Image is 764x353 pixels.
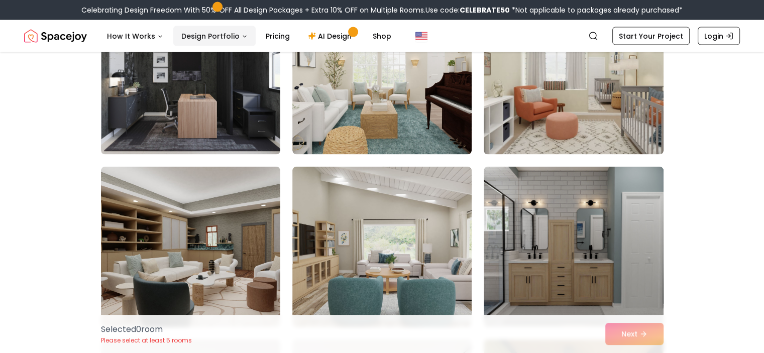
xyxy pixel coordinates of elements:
nav: Main [99,26,399,46]
span: *Not applicable to packages already purchased* [510,5,683,15]
div: Celebrating Design Freedom With 50% OFF All Design Packages + Extra 10% OFF on Multiple Rooms. [81,5,683,15]
nav: Global [24,20,740,52]
a: Spacejoy [24,26,87,46]
a: Shop [365,26,399,46]
a: Pricing [258,26,298,46]
a: Login [698,27,740,45]
p: Please select at least 5 rooms [101,336,192,344]
b: CELEBRATE50 [460,5,510,15]
a: Start Your Project [612,27,690,45]
img: Room room-41 [292,167,472,327]
p: Selected 0 room [101,323,192,335]
img: Room room-42 [484,167,663,327]
button: How It Works [99,26,171,46]
img: Spacejoy Logo [24,26,87,46]
img: Room room-40 [101,167,280,327]
button: Design Portfolio [173,26,256,46]
img: United States [415,30,427,42]
span: Use code: [425,5,510,15]
a: AI Design [300,26,363,46]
